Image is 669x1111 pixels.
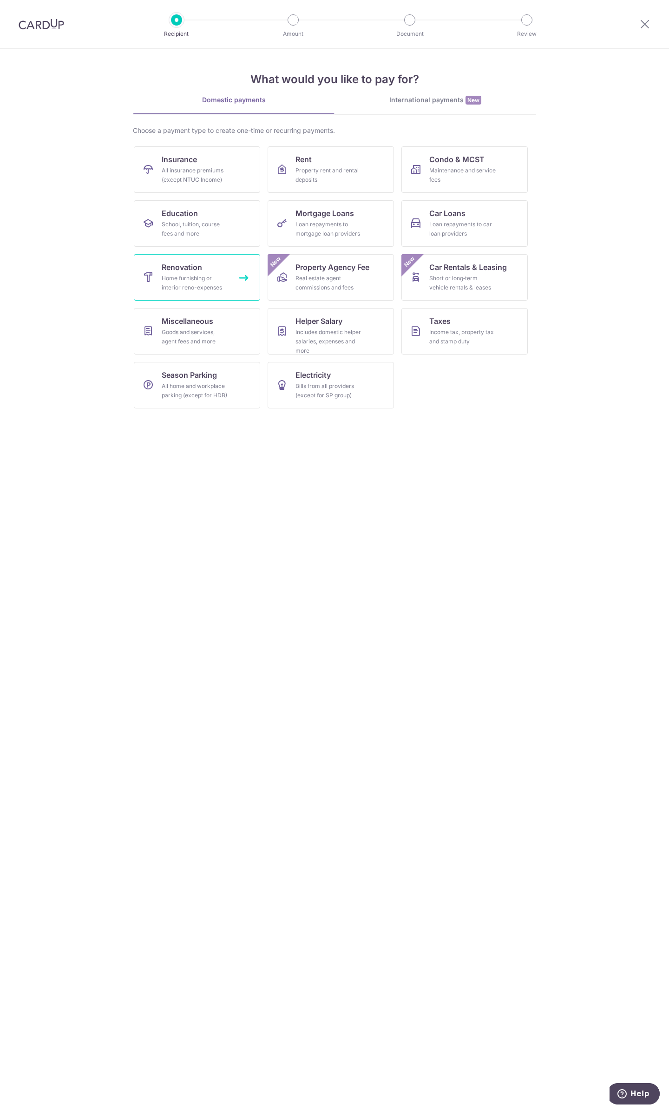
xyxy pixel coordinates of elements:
[295,166,362,184] div: Property rent and rental deposits
[162,328,229,346] div: Goods and services, agent fees and more
[268,146,394,193] a: RentProperty rent and rental deposits
[492,29,561,39] p: Review
[295,369,331,381] span: Electricity
[429,262,507,273] span: Car Rentals & Leasing
[268,362,394,408] a: ElectricityBills from all providers (except for SP group)
[268,308,394,355] a: Helper SalaryIncludes domestic helper salaries, expenses and more
[466,96,481,105] span: New
[259,29,328,39] p: Amount
[162,316,213,327] span: Miscellaneous
[401,308,528,355] a: TaxesIncome tax, property tax and stamp duty
[268,200,394,247] a: Mortgage LoansLoan repayments to mortgage loan providers
[21,7,40,15] span: Help
[162,262,202,273] span: Renovation
[134,200,260,247] a: EducationSchool, tuition, course fees and more
[268,254,394,301] a: Property Agency FeeReal estate agent commissions and feesNew
[162,369,217,381] span: Season Parking
[334,95,536,105] div: International payments
[429,328,496,346] div: Income tax, property tax and stamp duty
[429,274,496,292] div: Short or long‑term vehicle rentals & leases
[142,29,211,39] p: Recipient
[295,154,312,165] span: Rent
[134,254,260,301] a: RenovationHome furnishing or interior reno-expenses
[295,328,362,355] div: Includes domestic helper salaries, expenses and more
[295,381,362,400] div: Bills from all providers (except for SP group)
[610,1083,660,1106] iframe: Opens a widget where you can find more information
[162,381,229,400] div: All home and workplace parking (except for HDB)
[295,316,342,327] span: Helper Salary
[134,362,260,408] a: Season ParkingAll home and workplace parking (except for HDB)
[429,316,451,327] span: Taxes
[429,166,496,184] div: Maintenance and service fees
[133,95,334,105] div: Domestic payments
[295,274,362,292] div: Real estate agent commissions and fees
[162,166,229,184] div: All insurance premiums (except NTUC Income)
[162,208,198,219] span: Education
[133,71,536,88] h4: What would you like to pay for?
[162,220,229,238] div: School, tuition, course fees and more
[375,29,444,39] p: Document
[429,154,485,165] span: Condo & MCST
[19,19,64,30] img: CardUp
[401,146,528,193] a: Condo & MCSTMaintenance and service fees
[401,254,528,301] a: Car Rentals & LeasingShort or long‑term vehicle rentals & leasesNew
[162,154,197,165] span: Insurance
[402,254,417,270] span: New
[162,274,229,292] div: Home furnishing or interior reno-expenses
[429,220,496,238] div: Loan repayments to car loan providers
[295,262,369,273] span: Property Agency Fee
[268,254,283,270] span: New
[134,146,260,193] a: InsuranceAll insurance premiums (except NTUC Income)
[134,308,260,355] a: MiscellaneousGoods and services, agent fees and more
[295,220,362,238] div: Loan repayments to mortgage loan providers
[401,200,528,247] a: Car LoansLoan repayments to car loan providers
[429,208,466,219] span: Car Loans
[133,126,536,135] div: Choose a payment type to create one-time or recurring payments.
[295,208,354,219] span: Mortgage Loans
